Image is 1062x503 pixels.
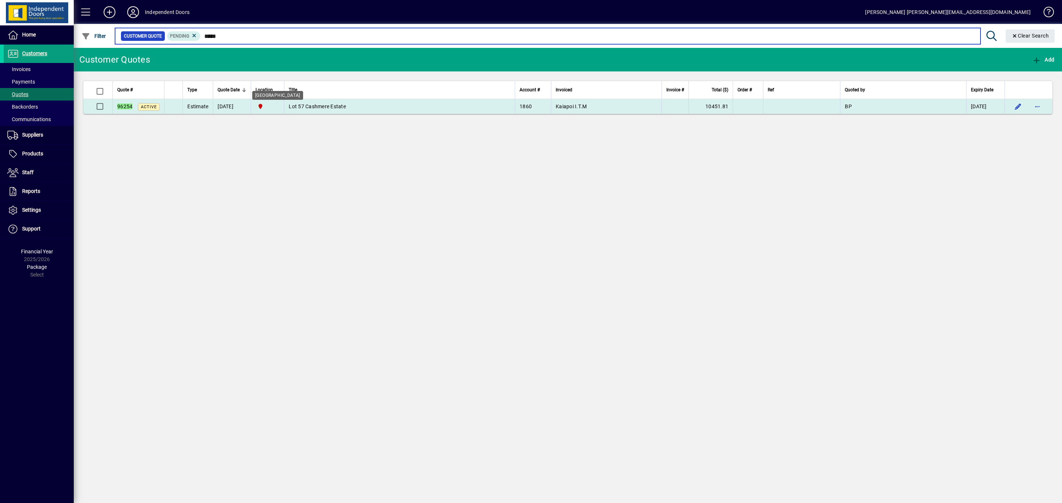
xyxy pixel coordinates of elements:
span: Quoted by [845,86,865,94]
div: Order # [737,86,759,94]
span: Christchurch [256,102,280,110]
span: Filter [81,33,106,39]
span: Estimate [187,103,208,109]
span: Type [187,86,197,94]
span: Staff [22,169,34,175]
span: Package [27,264,47,270]
span: 1860 [520,103,532,109]
span: Financial Year [21,249,53,254]
a: Invoices [4,63,74,75]
a: Communications [4,113,74,126]
span: Location [256,86,273,94]
span: Products [22,151,43,156]
span: BP [845,103,852,109]
span: Customers [22,50,47,56]
span: Total ($) [712,86,728,94]
button: Add [98,6,121,19]
span: Expiry Date [971,86,993,94]
td: [DATE] [966,99,1004,114]
a: Settings [4,201,74,219]
div: Account # [520,86,546,94]
a: Suppliers [4,126,74,144]
span: Communications [7,116,51,122]
span: Order # [737,86,752,94]
div: [GEOGRAPHIC_DATA] [252,91,303,100]
span: Quotes [7,91,28,97]
span: Title [289,86,297,94]
div: Customer Quotes [79,54,150,66]
span: Account # [520,86,540,94]
div: Title [289,86,510,94]
div: Invoiced [556,86,657,94]
td: 10451.81 [688,99,733,114]
a: Backorders [4,101,74,113]
span: Invoiced [556,86,572,94]
a: Support [4,220,74,238]
button: Edit [1012,101,1024,112]
span: Lot 57 Cashmere Estate [289,103,346,109]
span: Pending [170,34,189,39]
em: 96254 [117,103,132,109]
span: Suppliers [22,132,43,138]
span: Quote # [117,86,133,94]
span: Active [141,105,157,109]
button: Clear [1006,29,1055,43]
span: Home [22,32,36,38]
span: Kaiapoi I.T.M [556,103,587,109]
a: Quotes [4,88,74,101]
span: Reports [22,188,40,194]
span: Invoices [7,66,31,72]
mat-chip: Pending Status: Pending [167,31,201,41]
a: Knowledge Base [1038,1,1053,25]
span: Clear Search [1011,33,1049,39]
button: Profile [121,6,145,19]
a: Payments [4,75,74,88]
a: Products [4,145,74,163]
span: Support [22,226,41,232]
span: Invoice # [666,86,684,94]
button: Filter [80,29,108,43]
a: Home [4,26,74,44]
td: [DATE] [213,99,251,114]
a: Reports [4,182,74,201]
span: Add [1032,57,1054,63]
div: [PERSON_NAME] [PERSON_NAME][EMAIL_ADDRESS][DOMAIN_NAME] [865,6,1031,18]
div: Quote # [117,86,160,94]
span: Backorders [7,104,38,110]
div: Quoted by [845,86,962,94]
span: Ref [768,86,774,94]
span: Quote Date [218,86,240,94]
div: Independent Doors [145,6,190,18]
span: Payments [7,79,35,85]
div: Ref [768,86,836,94]
span: Settings [22,207,41,213]
div: Quote Date [218,86,246,94]
span: Customer Quote [124,32,162,40]
div: Expiry Date [971,86,1000,94]
button: More options [1031,101,1043,112]
div: Location [256,86,280,94]
a: Staff [4,163,74,182]
button: Add [1030,53,1056,66]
